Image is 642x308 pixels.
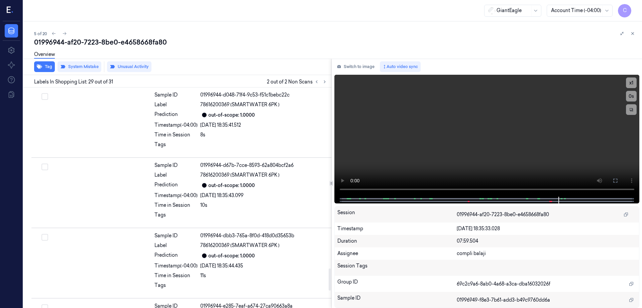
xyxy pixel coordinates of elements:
span: 01996949-f8e3-7b61-add3-b49c9760dd6a [457,297,550,304]
div: Session Tags [337,262,457,273]
div: Label [154,242,198,249]
div: [DATE] 18:35:41.512 [200,122,327,129]
span: 2 out of 2 Non Scans [267,78,329,86]
div: Prediction [154,111,198,119]
div: Sample ID [337,295,457,305]
div: 07:59.504 [457,238,636,245]
div: compli balaji [457,250,636,257]
div: Time in Session [154,272,198,279]
div: Timestamp (-04:00) [154,262,198,269]
span: Labels In Shopping List: 29 out of 31 [34,78,113,85]
div: [DATE] 18:35:33.028 [457,225,636,232]
button: Switch to image [334,61,377,72]
div: Group ID [337,279,457,289]
div: Timestamp (-04:00) [154,192,198,199]
div: Assignee [337,250,457,257]
span: 69c2c9a6-8ab0-4a68-a3ca-dba16032026f [457,281,550,288]
button: Select row [41,234,48,241]
span: 78616200369 (SMARTWATER 6PK ) [200,101,280,108]
div: out-of-scope: 1.0000 [208,252,255,259]
div: Tags [154,141,198,152]
div: Tags [154,282,198,293]
div: Sample ID [154,91,198,99]
div: Label [154,101,198,108]
div: out-of-scope: 1.0000 [208,182,255,189]
button: System Mistake [58,61,101,72]
div: Label [154,172,198,179]
div: Timestamp (-04:00) [154,122,198,129]
button: 0s [626,91,637,102]
div: Sample ID [154,232,198,239]
span: 78616200369 (SMARTWATER 6PK ) [200,172,280,179]
a: Overview [34,51,55,59]
div: Timestamp [337,225,457,232]
div: 10s [200,202,327,209]
button: Select row [41,93,48,100]
button: C [618,4,631,17]
div: out-of-scope: 1.0000 [208,112,255,119]
div: Duration [337,238,457,245]
div: Tags [154,211,198,222]
span: 5 of 20 [34,31,47,37]
span: 01996944-af20-7223-8be0-e4658668fa80 [457,211,549,218]
div: Time in Session [154,131,198,138]
button: x1 [626,77,637,88]
div: Session [337,209,457,220]
div: 11s [200,272,327,279]
div: 01996944-af20-7223-8be0-e4658668fa80 [34,38,637,47]
div: [DATE] 18:35:44.435 [200,262,327,269]
div: Time in Session [154,202,198,209]
div: 01996944-d67b-7cce-8593-62a804bcf2a6 [200,162,327,169]
div: Sample ID [154,162,198,169]
button: Select row [41,164,48,170]
button: Auto video sync [380,61,421,72]
div: 8s [200,131,327,138]
button: Unusual Activity [107,61,151,72]
button: Tag [34,61,55,72]
div: Prediction [154,181,198,189]
div: 01996944-dbb3-765a-8f0d-418d0d35653b [200,232,327,239]
span: 78616200369 (SMARTWATER 6PK ) [200,242,280,249]
div: 01996944-d048-71f4-9c53-f51c1bebc22c [200,91,327,99]
div: Prediction [154,252,198,260]
div: [DATE] 18:35:43.099 [200,192,327,199]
